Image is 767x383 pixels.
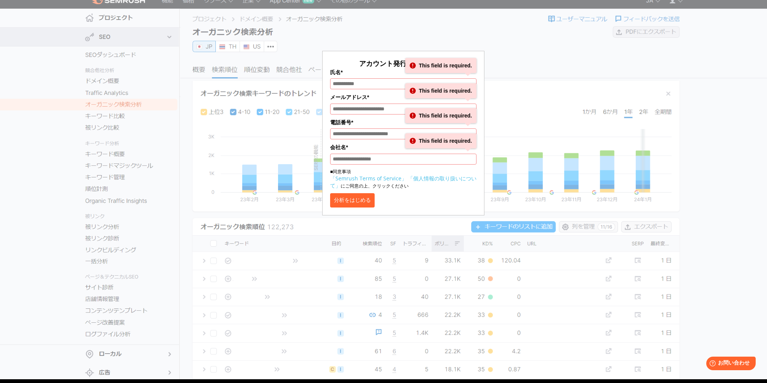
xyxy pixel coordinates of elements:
div: This field is required. [405,83,476,98]
a: 「Semrush Terms of Service」 [330,175,407,182]
iframe: Help widget launcher [700,354,759,375]
label: 電話番号* [330,118,476,127]
div: This field is required. [405,108,476,123]
div: This field is required. [405,58,476,73]
span: アカウント発行して分析する [359,59,447,68]
button: 分析をはじめる [330,193,375,208]
p: ■同意事項 にご同意の上、クリックください [330,168,476,189]
div: This field is required. [405,133,476,148]
label: メールアドレス* [330,93,476,101]
a: 「個人情報の取り扱いについて」 [330,175,476,189]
